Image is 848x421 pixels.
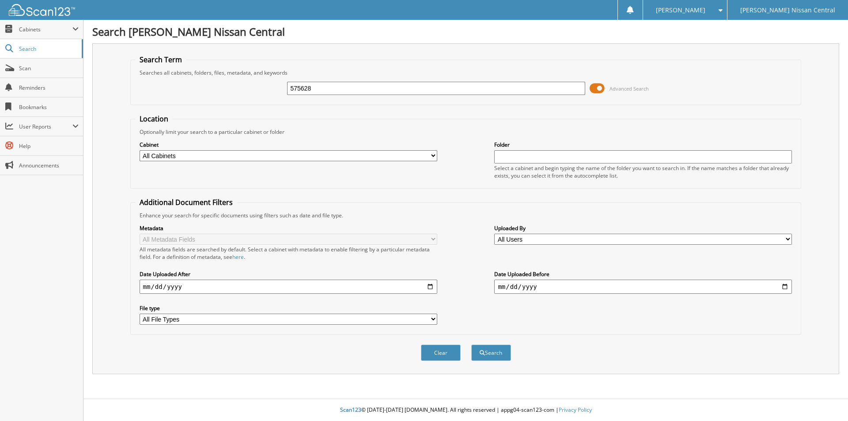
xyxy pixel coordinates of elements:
[135,69,797,76] div: Searches all cabinets, folders, files, metadata, and keywords
[92,24,839,39] h1: Search [PERSON_NAME] Nissan Central
[19,64,79,72] span: Scan
[140,246,437,261] div: All metadata fields are searched by default. Select a cabinet with metadata to enable filtering b...
[83,399,848,421] div: © [DATE]-[DATE] [DOMAIN_NAME]. All rights reserved | appg04-scan123-com |
[559,406,592,413] a: Privacy Policy
[471,345,511,361] button: Search
[656,8,705,13] span: [PERSON_NAME]
[135,212,797,219] div: Enhance your search for specific documents using filters such as date and file type.
[19,26,72,33] span: Cabinets
[140,304,437,312] label: File type
[494,270,792,278] label: Date Uploaded Before
[494,164,792,179] div: Select a cabinet and begin typing the name of the folder you want to search in. If the name match...
[135,197,237,207] legend: Additional Document Filters
[421,345,461,361] button: Clear
[19,123,72,130] span: User Reports
[494,224,792,232] label: Uploaded By
[19,103,79,111] span: Bookmarks
[140,141,437,148] label: Cabinet
[19,142,79,150] span: Help
[494,280,792,294] input: end
[19,45,77,53] span: Search
[135,128,797,136] div: Optionally limit your search to a particular cabinet or folder
[494,141,792,148] label: Folder
[19,84,79,91] span: Reminders
[140,224,437,232] label: Metadata
[19,162,79,169] span: Announcements
[740,8,835,13] span: [PERSON_NAME] Nissan Central
[140,270,437,278] label: Date Uploaded After
[609,85,649,92] span: Advanced Search
[804,379,848,421] iframe: Chat Widget
[135,55,186,64] legend: Search Term
[135,114,173,124] legend: Location
[340,406,361,413] span: Scan123
[9,4,75,16] img: scan123-logo-white.svg
[232,253,244,261] a: here
[140,280,437,294] input: start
